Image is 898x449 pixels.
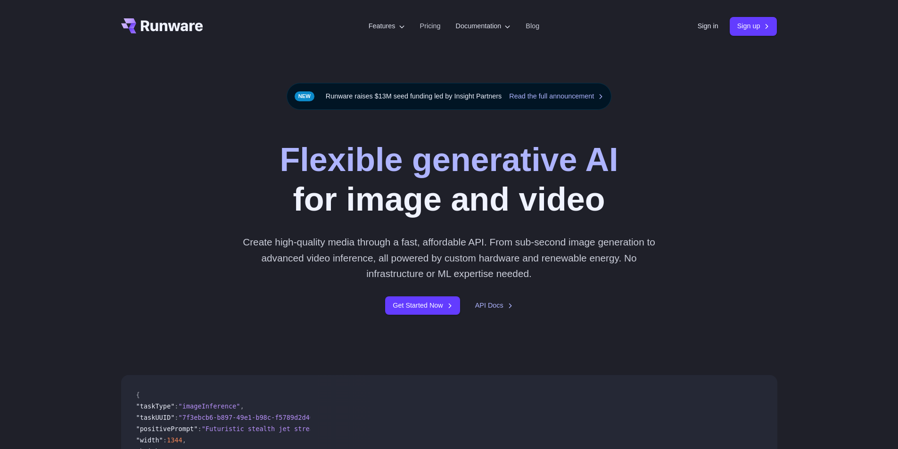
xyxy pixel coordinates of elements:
span: : [174,414,178,421]
span: , [240,402,244,410]
span: : [174,402,178,410]
a: Read the full announcement [509,91,603,102]
span: "positivePrompt" [136,425,198,433]
span: "7f3ebcb6-b897-49e1-b98c-f5789d2d40d7" [179,414,325,421]
span: { [136,391,140,399]
div: Runware raises $13M seed funding led by Insight Partners [287,83,612,110]
span: 1344 [167,436,182,444]
span: : [198,425,201,433]
p: Create high-quality media through a fast, affordable API. From sub-second image generation to adv... [239,234,659,281]
span: "width" [136,436,163,444]
label: Features [369,21,405,32]
a: Go to / [121,18,203,33]
span: "taskUUID" [136,414,175,421]
a: Sign in [698,21,718,32]
span: "taskType" [136,402,175,410]
span: : [163,436,167,444]
span: "imageInference" [179,402,240,410]
a: Blog [526,21,539,32]
a: Get Started Now [385,296,460,315]
a: API Docs [475,300,513,311]
a: Sign up [730,17,777,35]
label: Documentation [456,21,511,32]
span: "Futuristic stealth jet streaking through a neon-lit cityscape with glowing purple exhaust" [202,425,553,433]
h1: for image and video [280,140,618,219]
a: Pricing [420,21,441,32]
span: , [182,436,186,444]
strong: Flexible generative AI [280,141,618,178]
